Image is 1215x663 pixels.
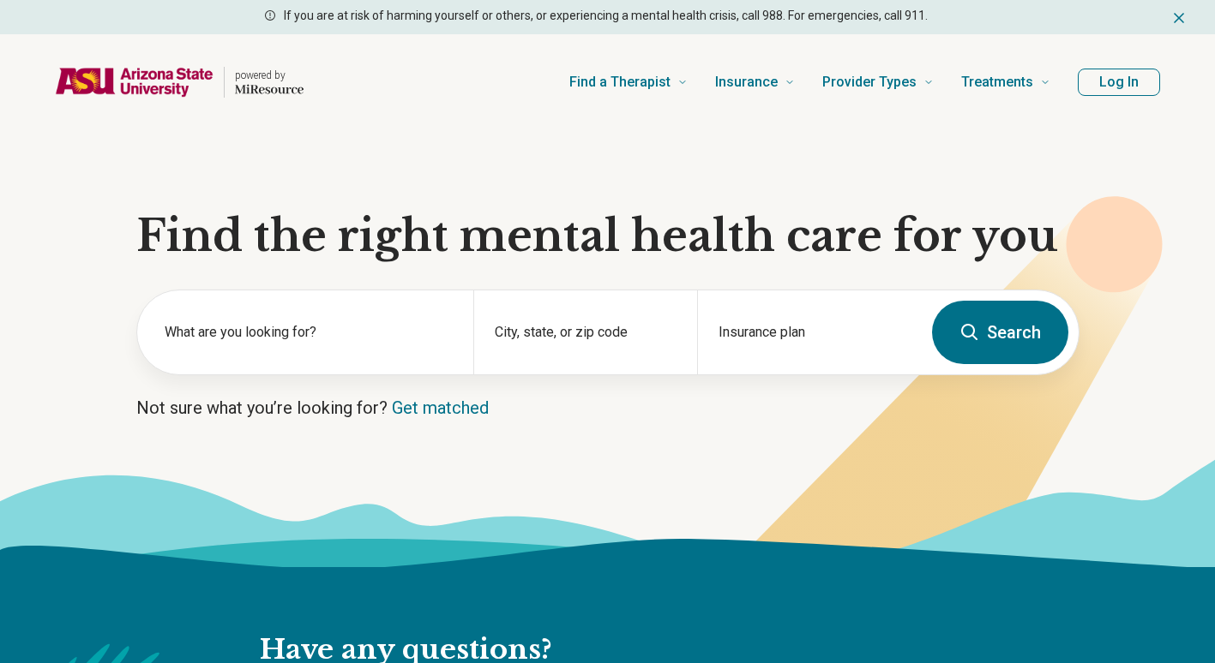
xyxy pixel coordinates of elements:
[932,301,1068,364] button: Search
[392,397,489,418] a: Get matched
[1078,69,1160,96] button: Log In
[961,70,1033,94] span: Treatments
[136,396,1080,420] p: Not sure what you’re looking for?
[1170,7,1188,27] button: Dismiss
[165,322,453,343] label: What are you looking for?
[569,70,671,94] span: Find a Therapist
[284,7,928,25] p: If you are at risk of harming yourself or others, or experiencing a mental health crisis, call 98...
[136,211,1080,262] h1: Find the right mental health care for you
[822,70,917,94] span: Provider Types
[569,48,688,116] a: Find a Therapist
[55,55,304,110] a: Home page
[961,48,1050,116] a: Treatments
[822,48,934,116] a: Provider Types
[235,69,304,82] p: powered by
[715,70,778,94] span: Insurance
[715,48,795,116] a: Insurance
